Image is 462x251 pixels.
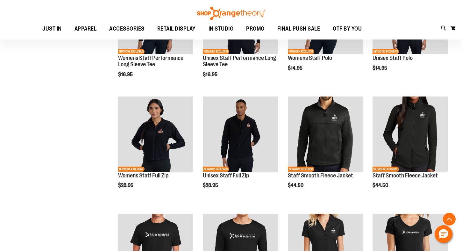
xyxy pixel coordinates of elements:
span: ACCESSORIES [109,22,145,36]
span: $44.50 [373,183,389,188]
span: APPAREL [75,22,97,36]
button: Back To Top [443,213,456,226]
a: APPAREL [68,22,103,36]
div: product [285,93,366,205]
span: JUST IN [42,22,62,36]
a: FINAL PUSH SALE [271,22,327,36]
span: $14.95 [373,65,388,71]
span: $28.95 [118,183,134,188]
span: $16.95 [203,72,218,77]
a: IN STUDIO [202,22,240,36]
span: $16.95 [118,72,134,77]
div: product [115,93,196,205]
img: Unisex Staff Full Zip [203,97,278,172]
a: Unisex Staff Full Zip [203,172,249,179]
span: FINAL PUSH SALE [277,22,320,36]
span: PROMO [246,22,265,36]
span: IN STUDIO [209,22,234,36]
div: product [369,93,451,205]
span: RETAIL DISPLAY [157,22,196,36]
span: NETWORK EXCLUSIVE [203,167,229,172]
a: Unisex Staff Performance Long Sleeve Tee [203,55,276,68]
a: Staff Smooth Fleece Jacket [288,172,353,179]
a: Unisex Staff Full ZipNETWORK EXCLUSIVE [203,97,278,173]
span: NETWORK EXCLUSIVE [373,49,399,54]
img: Product image for Smooth Fleece Jacket [288,97,363,172]
a: Unisex Staff Polo [373,55,413,61]
div: product [200,93,281,205]
img: Shop Orangetheory [196,7,266,20]
a: Womens Staff Full ZipNETWORK EXCLUSIVE [118,97,193,173]
a: OTF BY YOU [326,22,368,36]
img: Womens Staff Full Zip [118,97,193,172]
a: JUST IN [36,22,68,36]
a: Staff Smooth Fleece Jacket [373,172,438,179]
a: Product image for Smooth Fleece JacketNETWORK EXCLUSIVE [288,97,363,173]
span: NETWORK EXCLUSIVE [288,49,314,54]
a: Womens Staff Full Zip [118,172,168,179]
span: OTF BY YOU [333,22,362,36]
span: $28.95 [203,183,219,188]
img: Product image for Smooth Fleece Jacket [373,97,448,172]
span: NETWORK EXCLUSIVE [118,167,145,172]
a: Product image for Smooth Fleece JacketNETWORK EXCLUSIVE [373,97,448,173]
a: ACCESSORIES [103,22,151,36]
span: NETWORK EXCLUSIVE [118,49,145,54]
span: NETWORK EXCLUSIVE [373,167,399,172]
a: Womens Staff Performance Long Sleeve Tee [118,55,183,68]
span: $14.95 [288,65,303,71]
span: NETWORK EXCLUSIVE [203,49,229,54]
button: Hello, have a question? Let’s chat. [435,225,452,243]
a: RETAIL DISPLAY [151,22,202,36]
a: PROMO [240,22,271,36]
span: $44.50 [288,183,304,188]
span: NETWORK EXCLUSIVE [288,167,314,172]
a: Womens Staff Polo [288,55,332,61]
